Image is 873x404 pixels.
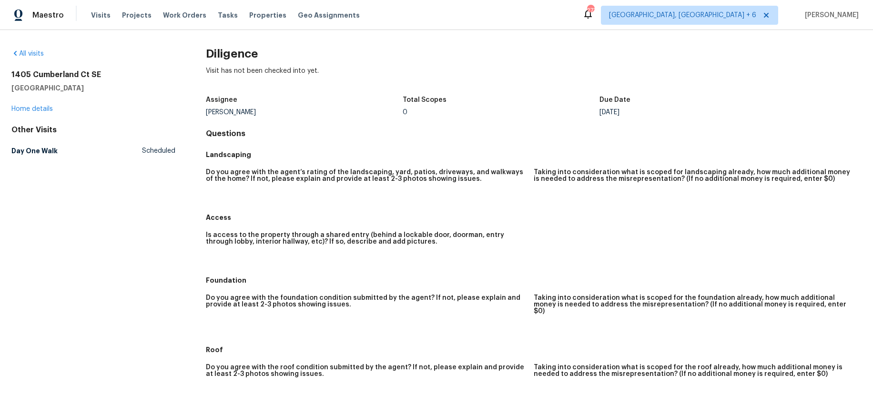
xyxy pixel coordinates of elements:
[206,295,526,308] h5: Do you agree with the foundation condition submitted by the agent? If not, please explain and pro...
[11,125,175,135] div: Other Visits
[11,146,58,156] h5: Day One Walk
[91,10,111,20] span: Visits
[599,109,796,116] div: [DATE]
[11,83,175,93] h5: [GEOGRAPHIC_DATA]
[206,49,862,59] h2: Diligence
[218,12,238,19] span: Tasks
[206,97,237,103] h5: Assignee
[206,276,862,285] h5: Foundation
[206,169,526,182] h5: Do you agree with the agent’s rating of the landscaping, yard, patios, driveways, and walkways of...
[298,10,360,20] span: Geo Assignments
[249,10,286,20] span: Properties
[11,142,175,159] a: Day One WalkScheduled
[403,97,447,103] h5: Total Scopes
[206,213,862,222] h5: Access
[11,70,175,79] h2: 1405 Cumberland Ct SE
[163,10,206,20] span: Work Orders
[403,109,599,116] div: 0
[11,50,44,57] a: All visits
[142,146,175,156] span: Scheduled
[32,10,64,20] span: Maestro
[122,10,152,20] span: Projects
[206,109,403,116] div: [PERSON_NAME]
[206,232,526,245] h5: Is access to the property through a shared entry (behind a lockable door, doorman, entry through ...
[206,150,862,159] h5: Landscaping
[609,10,756,20] span: [GEOGRAPHIC_DATA], [GEOGRAPHIC_DATA] + 6
[801,10,859,20] span: [PERSON_NAME]
[534,364,854,377] h5: Taking into consideration what is scoped for the roof already, how much additional money is neede...
[206,129,862,138] h4: Questions
[206,364,526,377] h5: Do you agree with the roof condition submitted by the agent? If not, please explain and provide a...
[599,97,630,103] h5: Due Date
[534,295,854,315] h5: Taking into consideration what is scoped for the foundation already, how much additional money is...
[206,345,862,355] h5: Roof
[11,106,53,112] a: Home details
[587,6,594,15] div: 273
[534,169,854,182] h5: Taking into consideration what is scoped for landscaping already, how much additional money is ne...
[206,66,862,91] div: Visit has not been checked into yet.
